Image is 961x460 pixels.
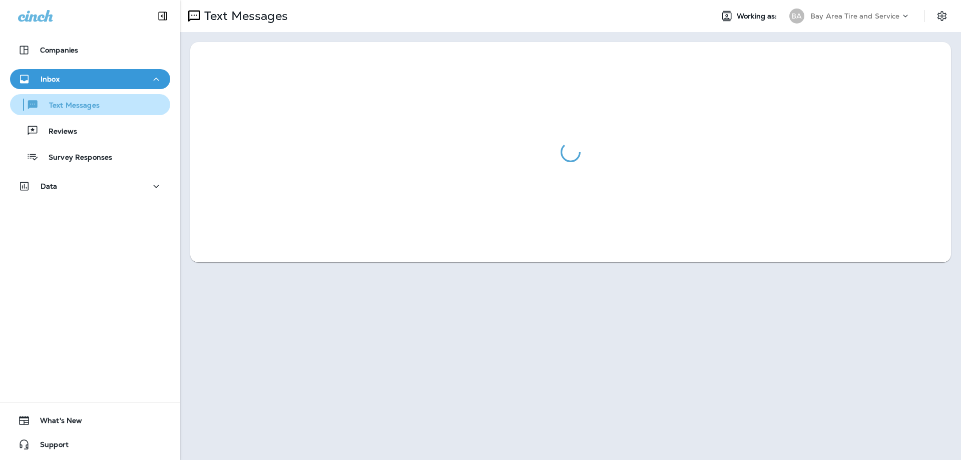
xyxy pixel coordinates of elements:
p: Inbox [41,75,60,83]
div: BA [789,9,804,24]
span: Support [30,440,69,452]
p: Text Messages [39,101,100,111]
p: Text Messages [200,9,288,24]
button: Data [10,176,170,196]
p: Companies [40,46,78,54]
button: Text Messages [10,94,170,115]
button: Companies [10,40,170,60]
button: Survey Responses [10,146,170,167]
button: What's New [10,410,170,430]
button: Collapse Sidebar [149,6,177,26]
button: Reviews [10,120,170,141]
span: Working as: [737,12,779,21]
button: Support [10,434,170,454]
p: Reviews [39,127,77,137]
button: Settings [933,7,951,25]
p: Bay Area Tire and Service [810,12,900,20]
span: What's New [30,416,82,428]
p: Survey Responses [39,153,112,163]
button: Inbox [10,69,170,89]
p: Data [41,182,58,190]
